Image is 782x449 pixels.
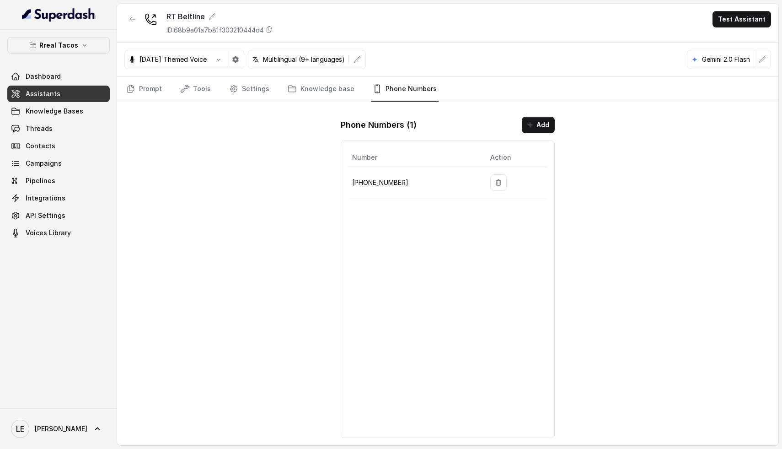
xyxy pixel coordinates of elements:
[124,77,771,102] nav: Tabs
[26,176,55,185] span: Pipelines
[124,77,164,102] a: Prompt
[22,7,96,22] img: light.svg
[139,55,207,64] p: [DATE] Themed Voice
[166,11,273,22] div: RT Beltline
[26,107,83,116] span: Knowledge Bases
[7,37,110,54] button: Rreal Tacos
[286,77,356,102] a: Knowledge base
[35,424,87,433] span: [PERSON_NAME]
[7,173,110,189] a: Pipelines
[691,56,698,63] svg: google logo
[7,155,110,172] a: Campaigns
[371,77,439,102] a: Phone Numbers
[26,194,65,203] span: Integrations
[166,26,264,35] p: ID: 68b9a01a7b81f303210444d4
[7,86,110,102] a: Assistants
[712,11,771,27] button: Test Assistant
[26,211,65,220] span: API Settings
[26,124,53,133] span: Threads
[483,148,547,167] th: Action
[7,68,110,85] a: Dashboard
[7,138,110,154] a: Contacts
[227,77,271,102] a: Settings
[7,416,110,442] a: [PERSON_NAME]
[26,228,71,238] span: Voices Library
[522,117,555,133] button: Add
[7,225,110,241] a: Voices Library
[352,177,476,188] p: [PHONE_NUMBER]
[26,159,62,168] span: Campaigns
[7,103,110,119] a: Knowledge Bases
[26,89,60,98] span: Assistants
[16,424,25,434] text: LE
[348,148,483,167] th: Number
[178,77,213,102] a: Tools
[263,55,345,64] p: Multilingual (9+ languages)
[702,55,750,64] p: Gemini 2.0 Flash
[7,120,110,137] a: Threads
[39,40,78,51] p: Rreal Tacos
[26,141,55,151] span: Contacts
[7,207,110,224] a: API Settings
[7,190,110,206] a: Integrations
[26,72,61,81] span: Dashboard
[341,118,417,132] h1: Phone Numbers ( 1 )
